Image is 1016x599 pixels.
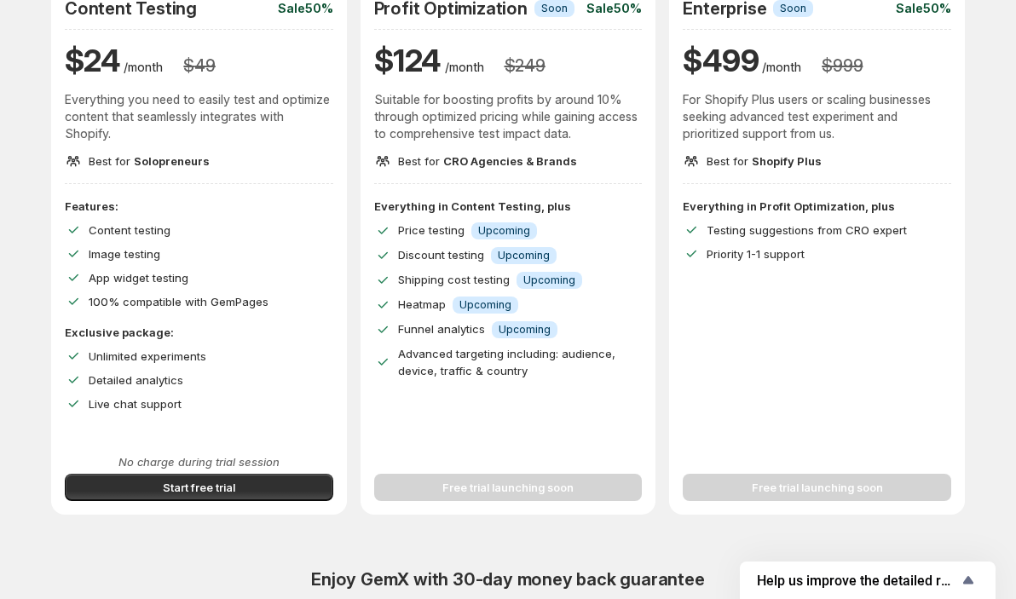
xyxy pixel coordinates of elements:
span: Advanced targeting including: audience, device, traffic & country [398,347,615,377]
span: Discount testing [398,248,484,262]
span: Priority 1-1 support [707,247,805,261]
span: Upcoming [478,224,530,238]
button: Show survey - Help us improve the detailed report for A/B campaigns [757,570,978,590]
p: No charge during trial session [65,453,333,470]
span: Funnel analytics [398,322,485,336]
span: CRO Agencies & Brands [443,154,577,168]
p: Everything in Content Testing, plus [374,198,643,215]
span: Testing suggestions from CRO expert [707,223,907,237]
p: Best for [89,153,210,170]
p: Exclusive package: [65,324,333,341]
p: /month [445,59,484,76]
span: Image testing [89,247,160,261]
span: Live chat support [89,397,182,411]
span: Shipping cost testing [398,273,510,286]
span: Help us improve the detailed report for A/B campaigns [757,573,958,589]
h1: $ 124 [374,40,442,81]
h2: Enjoy GemX with 30-day money back guarantee [51,569,965,590]
span: Upcoming [498,249,550,262]
button: Start free trial [65,474,333,501]
span: Start free trial [163,479,235,496]
p: /month [124,59,163,76]
p: Everything in Profit Optimization, plus [683,198,951,215]
span: Price testing [398,223,465,237]
span: Unlimited experiments [89,349,206,363]
p: For Shopify Plus users or scaling businesses seeking advanced test experiment and prioritized sup... [683,91,951,142]
span: Soon [541,2,568,15]
p: Everything you need to easily test and optimize content that seamlessly integrates with Shopify. [65,91,333,142]
span: Detailed analytics [89,373,183,387]
span: Shopify Plus [752,154,822,168]
span: Upcoming [499,323,551,337]
span: Heatmap [398,297,446,311]
span: 100% compatible with GemPages [89,295,268,308]
span: App widget testing [89,271,188,285]
h3: $ 249 [505,55,546,76]
span: Soon [780,2,806,15]
span: Upcoming [523,274,575,287]
h1: $ 24 [65,40,120,81]
p: Suitable for boosting profits by around 10% through optimized pricing while gaining access to com... [374,91,643,142]
h3: $ 999 [822,55,863,76]
span: Upcoming [459,298,511,312]
p: Best for [707,153,822,170]
span: Solopreneurs [134,154,210,168]
p: Best for [398,153,577,170]
p: /month [762,59,801,76]
h3: $ 49 [183,55,215,76]
h1: $ 499 [683,40,759,81]
span: Content testing [89,223,170,237]
p: Features: [65,198,333,215]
